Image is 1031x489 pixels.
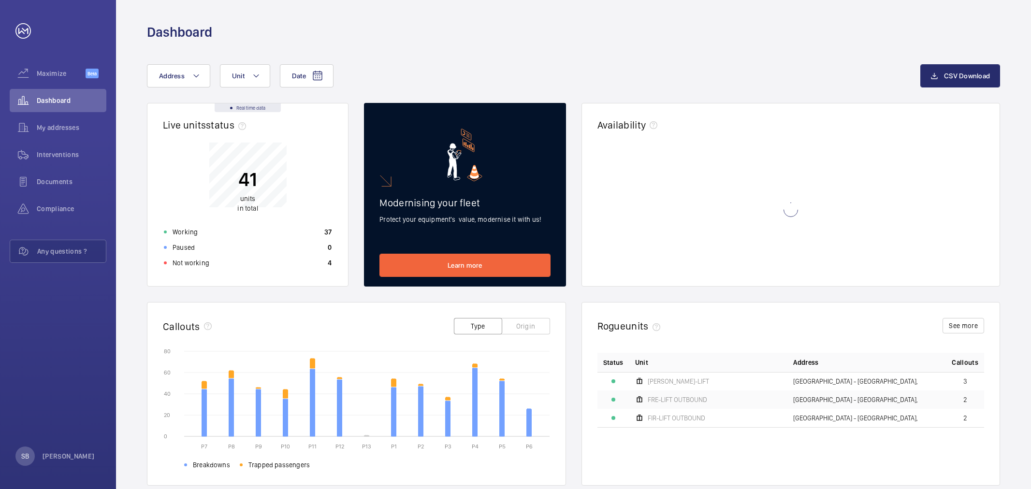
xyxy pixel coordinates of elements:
[335,443,344,450] text: P12
[292,72,306,80] span: Date
[328,243,332,252] p: 0
[362,443,371,450] text: P13
[280,64,334,87] button: Date
[308,443,317,450] text: P11
[237,167,258,191] p: 41
[391,443,397,450] text: P1
[526,443,533,450] text: P6
[502,318,550,334] button: Origin
[201,443,207,450] text: P7
[159,72,185,80] span: Address
[379,215,550,224] p: Protect your equipment's value, modernise it with us!
[163,119,250,131] h2: Live units
[43,451,95,461] p: [PERSON_NAME]
[193,460,230,470] span: Breakdowns
[164,433,167,440] text: 0
[793,396,918,403] span: [GEOGRAPHIC_DATA] - [GEOGRAPHIC_DATA],
[793,415,918,421] span: [GEOGRAPHIC_DATA] - [GEOGRAPHIC_DATA],
[379,254,550,277] a: Learn more
[173,243,195,252] p: Paused
[324,227,332,237] p: 37
[648,378,709,385] span: [PERSON_NAME]-LIFT
[215,103,281,112] div: Real time data
[603,358,624,367] p: Status
[963,396,967,403] span: 2
[164,412,170,418] text: 20
[37,96,106,105] span: Dashboard
[648,396,707,403] span: FRE-LIFT OUTBOUND
[281,443,290,450] text: P10
[255,443,262,450] text: P9
[163,320,200,332] h2: Callouts
[228,443,235,450] text: P8
[220,64,270,87] button: Unit
[21,451,29,461] p: SB
[232,72,245,80] span: Unit
[499,443,506,450] text: P5
[648,415,705,421] span: FIR-LIFT OUTBOUND
[164,390,171,397] text: 40
[793,378,918,385] span: [GEOGRAPHIC_DATA] - [GEOGRAPHIC_DATA],
[952,358,978,367] span: Callouts
[472,443,479,450] text: P4
[173,258,209,268] p: Not working
[147,23,212,41] h1: Dashboard
[86,69,99,78] span: Beta
[920,64,1000,87] button: CSV Download
[625,320,664,332] span: units
[164,369,171,376] text: 60
[206,119,250,131] span: status
[447,129,482,181] img: marketing-card.svg
[248,460,310,470] span: Trapped passengers
[240,195,256,202] span: units
[943,318,984,333] button: See more
[445,443,451,450] text: P3
[164,348,171,355] text: 80
[147,64,210,87] button: Address
[328,258,332,268] p: 4
[454,318,502,334] button: Type
[793,358,818,367] span: Address
[635,358,648,367] span: Unit
[37,150,106,159] span: Interventions
[237,194,258,213] p: in total
[963,415,967,421] span: 2
[418,443,424,450] text: P2
[597,119,646,131] h2: Availability
[597,320,664,332] h2: Rogue
[37,177,106,187] span: Documents
[37,246,106,256] span: Any questions ?
[37,204,106,214] span: Compliance
[944,72,990,80] span: CSV Download
[37,69,86,78] span: Maximize
[963,378,967,385] span: 3
[379,197,550,209] h2: Modernising your fleet
[37,123,106,132] span: My addresses
[173,227,198,237] p: Working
